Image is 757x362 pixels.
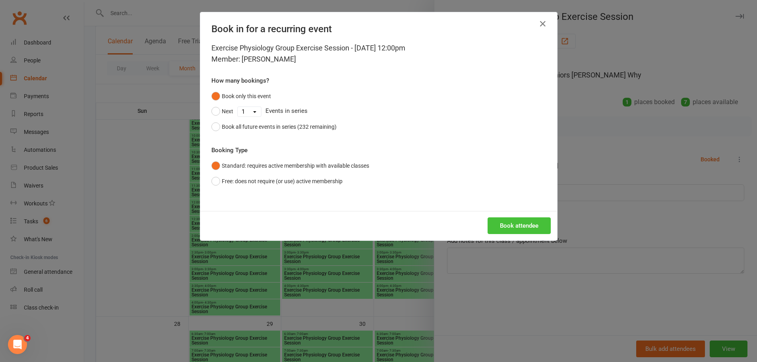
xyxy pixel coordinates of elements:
label: Booking Type [211,145,248,155]
iframe: Intercom live chat [8,335,27,354]
div: Exercise Physiology Group Exercise Session - [DATE] 12:00pm Member: [PERSON_NAME] [211,43,546,65]
button: Next [211,104,233,119]
button: Book only this event [211,89,271,104]
label: How many bookings? [211,76,269,85]
div: Events in series [211,104,546,119]
button: Free: does not require (or use) active membership [211,174,343,189]
button: Book all future events in series (232 remaining) [211,119,337,134]
button: Close [536,17,549,30]
h4: Book in for a recurring event [211,23,546,35]
button: Book attendee [488,217,551,234]
div: Book all future events in series (232 remaining) [222,122,337,131]
span: 4 [24,335,31,341]
button: Standard: requires active membership with available classes [211,158,369,173]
